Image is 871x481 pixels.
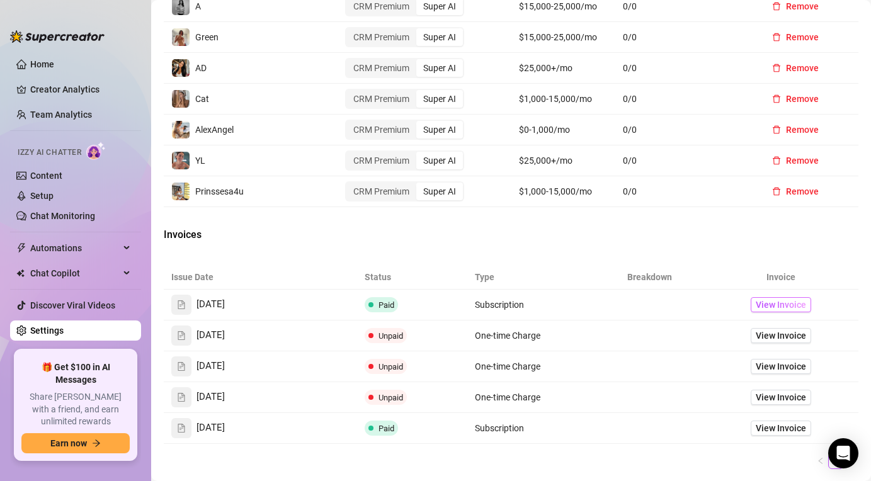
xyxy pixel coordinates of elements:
[467,265,596,290] th: Type
[172,152,190,169] img: YL
[511,53,615,84] td: $25,000+/mo
[596,265,704,290] th: Breakdown
[762,150,829,171] button: Remove
[164,265,357,290] th: Issue Date
[772,187,781,196] span: delete
[196,297,225,312] span: [DATE]
[756,298,806,312] span: View Invoice
[786,94,819,104] span: Remove
[164,227,375,242] span: Invoices
[379,393,403,402] span: Unpaid
[416,183,463,200] div: Super AI
[177,300,186,309] span: file-text
[21,433,130,453] button: Earn nowarrow-right
[786,125,819,135] span: Remove
[475,300,524,310] span: Subscription
[30,300,115,310] a: Discover Viral Videos
[195,63,207,73] span: AD
[346,90,416,108] div: CRM Premium
[751,421,811,436] a: View Invoice
[195,32,219,42] span: Green
[756,329,806,342] span: View Invoice
[475,331,540,341] span: One-time Charge
[772,33,781,42] span: delete
[30,211,95,221] a: Chat Monitoring
[196,328,225,343] span: [DATE]
[30,325,64,336] a: Settings
[346,28,416,46] div: CRM Premium
[751,390,811,405] a: View Invoice
[16,269,25,278] img: Chat Copilot
[813,454,828,469] li: Previous Page
[756,421,806,435] span: View Invoice
[786,186,819,196] span: Remove
[345,120,464,140] div: segmented control
[195,186,244,196] span: Prinssesa4u
[30,191,54,201] a: Setup
[416,90,463,108] div: Super AI
[172,121,190,139] img: AlexAngel
[196,359,225,374] span: [DATE]
[786,156,819,166] span: Remove
[346,59,416,77] div: CRM Premium
[756,359,806,373] span: View Invoice
[762,58,829,78] button: Remove
[623,61,747,75] span: 0 / 0
[86,142,106,160] img: AI Chatter
[10,30,105,43] img: logo-BBDzfeDw.svg
[21,361,130,386] span: 🎁 Get $100 in AI Messages
[346,121,416,139] div: CRM Premium
[756,390,806,404] span: View Invoice
[511,22,615,53] td: $15,000-25,000/mo
[817,457,824,465] span: left
[786,32,819,42] span: Remove
[30,263,120,283] span: Chat Copilot
[762,27,829,47] button: Remove
[177,362,186,371] span: file-text
[345,150,464,171] div: segmented control
[379,362,403,371] span: Unpaid
[416,121,463,139] div: Super AI
[30,59,54,69] a: Home
[18,147,81,159] span: Izzy AI Chatter
[751,328,811,343] a: View Invoice
[623,92,747,106] span: 0 / 0
[772,64,781,72] span: delete
[177,331,186,340] span: file-text
[345,58,464,78] div: segmented control
[172,183,190,200] img: Prinssesa4u
[751,359,811,374] a: View Invoice
[511,176,615,207] td: $1,000-15,000/mo
[196,421,225,436] span: [DATE]
[345,27,464,47] div: segmented control
[21,391,130,428] span: Share [PERSON_NAME] with a friend, and earn unlimited rewards
[50,438,87,448] span: Earn now
[786,63,819,73] span: Remove
[511,115,615,145] td: $0-1,000/mo
[16,243,26,253] span: thunderbolt
[30,79,131,99] a: Creator Analytics
[346,183,416,200] div: CRM Premium
[511,84,615,115] td: $1,000-15,000/mo
[195,125,234,135] span: AlexAngel
[828,438,858,468] div: Open Intercom Messenger
[813,454,828,469] button: left
[92,439,101,448] span: arrow-right
[772,2,781,11] span: delete
[703,265,858,290] th: Invoice
[786,1,819,11] span: Remove
[416,152,463,169] div: Super AI
[762,120,829,140] button: Remove
[195,1,201,11] span: A
[177,393,186,402] span: file-text
[30,238,120,258] span: Automations
[177,424,186,433] span: file-text
[475,361,540,371] span: One-time Charge
[772,94,781,103] span: delete
[345,89,464,109] div: segmented control
[416,28,463,46] div: Super AI
[196,390,225,405] span: [DATE]
[762,89,829,109] button: Remove
[475,423,524,433] span: Subscription
[475,392,540,402] span: One-time Charge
